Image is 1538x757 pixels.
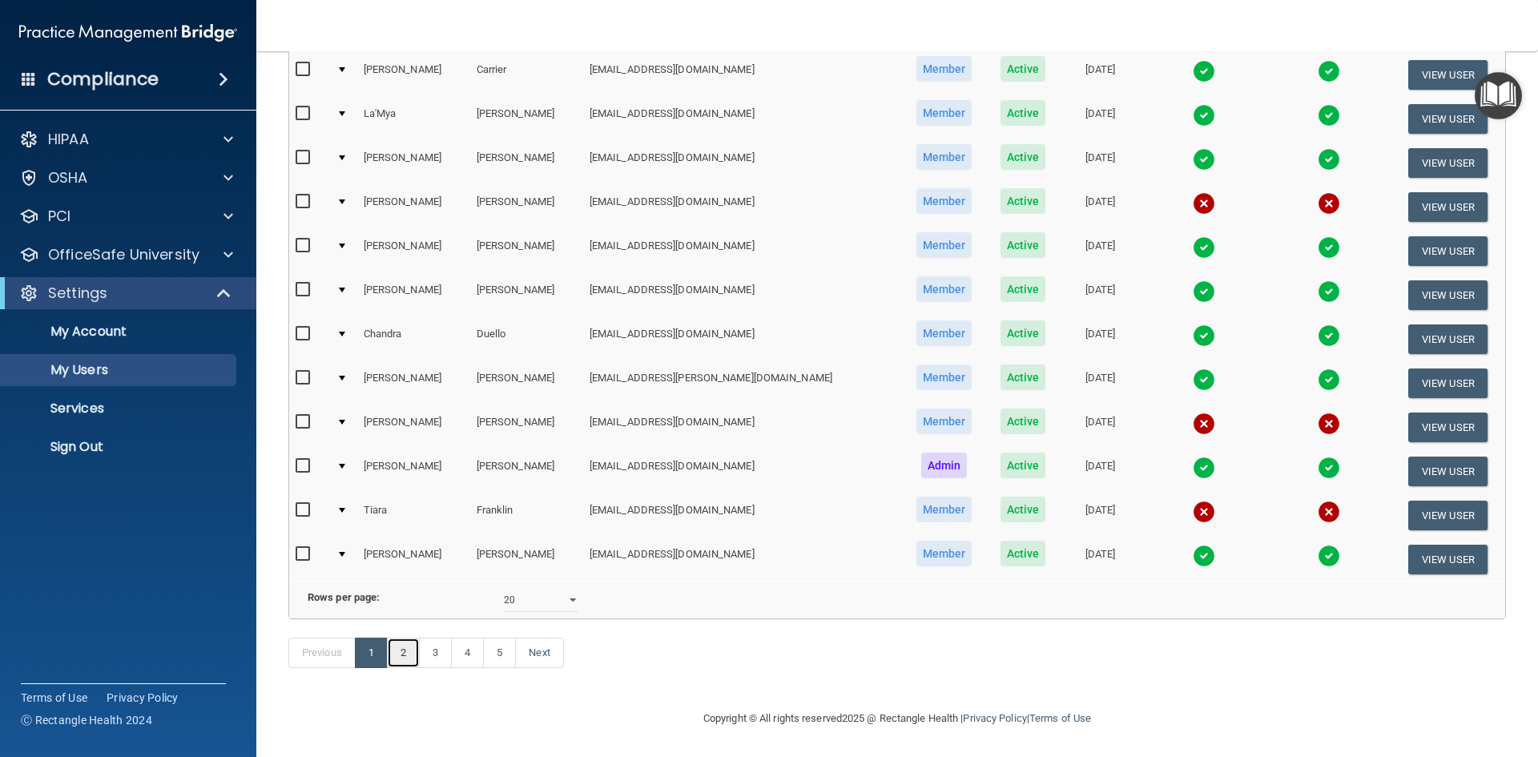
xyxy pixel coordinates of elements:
button: View User [1408,413,1488,442]
td: [PERSON_NAME] [357,405,470,449]
td: [PERSON_NAME] [357,53,470,97]
td: [EMAIL_ADDRESS][DOMAIN_NAME] [583,229,901,273]
td: Chandra [357,317,470,361]
img: tick.e7d51cea.svg [1193,104,1215,127]
span: Active [1001,409,1046,434]
p: My Account [10,324,229,340]
button: View User [1408,60,1488,90]
button: View User [1408,104,1488,134]
td: [DATE] [1059,185,1141,229]
img: tick.e7d51cea.svg [1193,545,1215,567]
button: View User [1408,192,1488,222]
img: tick.e7d51cea.svg [1193,457,1215,479]
a: OSHA [19,168,233,187]
td: [DATE] [1059,405,1141,449]
a: Previous [288,638,356,668]
td: [PERSON_NAME] [357,229,470,273]
img: tick.e7d51cea.svg [1193,148,1215,171]
img: cross.ca9f0e7f.svg [1193,413,1215,435]
span: Active [1001,232,1046,258]
td: [DATE] [1059,229,1141,273]
span: Active [1001,497,1046,522]
img: PMB logo [19,17,237,49]
span: Member [916,232,972,258]
button: View User [1408,236,1488,266]
span: Active [1001,188,1046,214]
img: tick.e7d51cea.svg [1318,545,1340,567]
button: View User [1408,368,1488,398]
span: Active [1001,144,1046,170]
td: [PERSON_NAME] [357,361,470,405]
p: OfficeSafe University [48,245,199,264]
span: Member [916,409,972,434]
td: [DATE] [1059,449,1141,493]
a: Terms of Use [1029,712,1091,724]
td: Duello [470,317,583,361]
td: [PERSON_NAME] [357,273,470,317]
img: tick.e7d51cea.svg [1318,148,1340,171]
p: Sign Out [10,439,229,455]
img: tick.e7d51cea.svg [1318,368,1340,391]
td: Tiara [357,493,470,538]
td: [EMAIL_ADDRESS][PERSON_NAME][DOMAIN_NAME] [583,361,901,405]
a: Privacy Policy [107,690,179,706]
img: tick.e7d51cea.svg [1318,457,1340,479]
h4: Compliance [47,68,159,91]
button: View User [1408,501,1488,530]
td: [DATE] [1059,53,1141,97]
span: Member [916,320,972,346]
img: tick.e7d51cea.svg [1318,280,1340,303]
p: HIPAA [48,130,89,149]
td: [PERSON_NAME] [470,97,583,141]
td: [EMAIL_ADDRESS][DOMAIN_NAME] [583,273,901,317]
td: [EMAIL_ADDRESS][DOMAIN_NAME] [583,538,901,581]
span: Member [916,100,972,126]
span: Member [916,541,972,566]
img: tick.e7d51cea.svg [1193,236,1215,259]
td: [PERSON_NAME] [357,185,470,229]
button: View User [1408,148,1488,178]
p: Services [10,401,229,417]
td: [PERSON_NAME] [470,538,583,581]
td: La'Mya [357,97,470,141]
td: [EMAIL_ADDRESS][DOMAIN_NAME] [583,493,901,538]
td: [DATE] [1059,538,1141,581]
td: [PERSON_NAME] [357,449,470,493]
iframe: Drift Widget Chat Controller [1261,643,1519,707]
a: HIPAA [19,130,233,149]
a: 4 [451,638,484,668]
b: Rows per page: [308,591,380,603]
span: Member [916,276,972,302]
td: Franklin [470,493,583,538]
span: Member [916,364,972,390]
a: Privacy Policy [963,712,1026,724]
img: cross.ca9f0e7f.svg [1318,413,1340,435]
td: [EMAIL_ADDRESS][DOMAIN_NAME] [583,317,901,361]
p: My Users [10,362,229,378]
span: Active [1001,320,1046,346]
a: Terms of Use [21,690,87,706]
span: Ⓒ Rectangle Health 2024 [21,712,152,728]
span: Admin [921,453,968,478]
button: View User [1408,324,1488,354]
span: Active [1001,276,1046,302]
p: Settings [48,284,107,303]
td: [DATE] [1059,97,1141,141]
a: 1 [355,638,388,668]
a: OfficeSafe University [19,245,233,264]
td: [EMAIL_ADDRESS][DOMAIN_NAME] [583,53,901,97]
img: tick.e7d51cea.svg [1318,104,1340,127]
td: [EMAIL_ADDRESS][DOMAIN_NAME] [583,141,901,185]
td: [PERSON_NAME] [470,185,583,229]
td: [PERSON_NAME] [470,449,583,493]
p: PCI [48,207,70,226]
td: [DATE] [1059,493,1141,538]
td: [PERSON_NAME] [470,141,583,185]
img: cross.ca9f0e7f.svg [1193,192,1215,215]
img: tick.e7d51cea.svg [1193,368,1215,391]
a: 5 [483,638,516,668]
a: 2 [387,638,420,668]
td: [EMAIL_ADDRESS][DOMAIN_NAME] [583,185,901,229]
td: Carrier [470,53,583,97]
span: Active [1001,100,1046,126]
